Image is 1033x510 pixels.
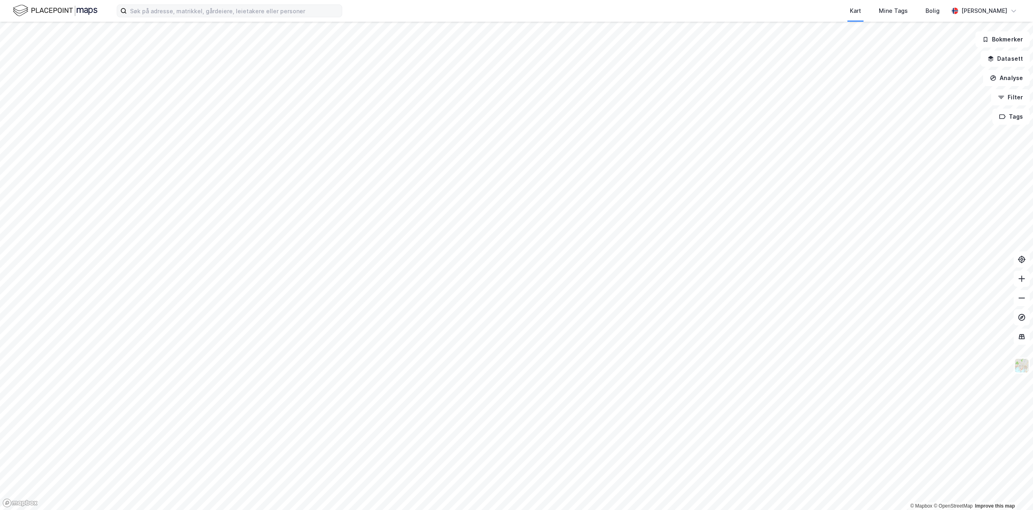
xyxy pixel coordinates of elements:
[993,471,1033,510] div: Kontrollprogram for chat
[127,5,342,17] input: Søk på adresse, matrikkel, gårdeiere, leietakere eller personer
[13,4,97,18] img: logo.f888ab2527a4732fd821a326f86c7f29.svg
[993,471,1033,510] iframe: Chat Widget
[926,6,940,16] div: Bolig
[879,6,908,16] div: Mine Tags
[850,6,861,16] div: Kart
[961,6,1007,16] div: [PERSON_NAME]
